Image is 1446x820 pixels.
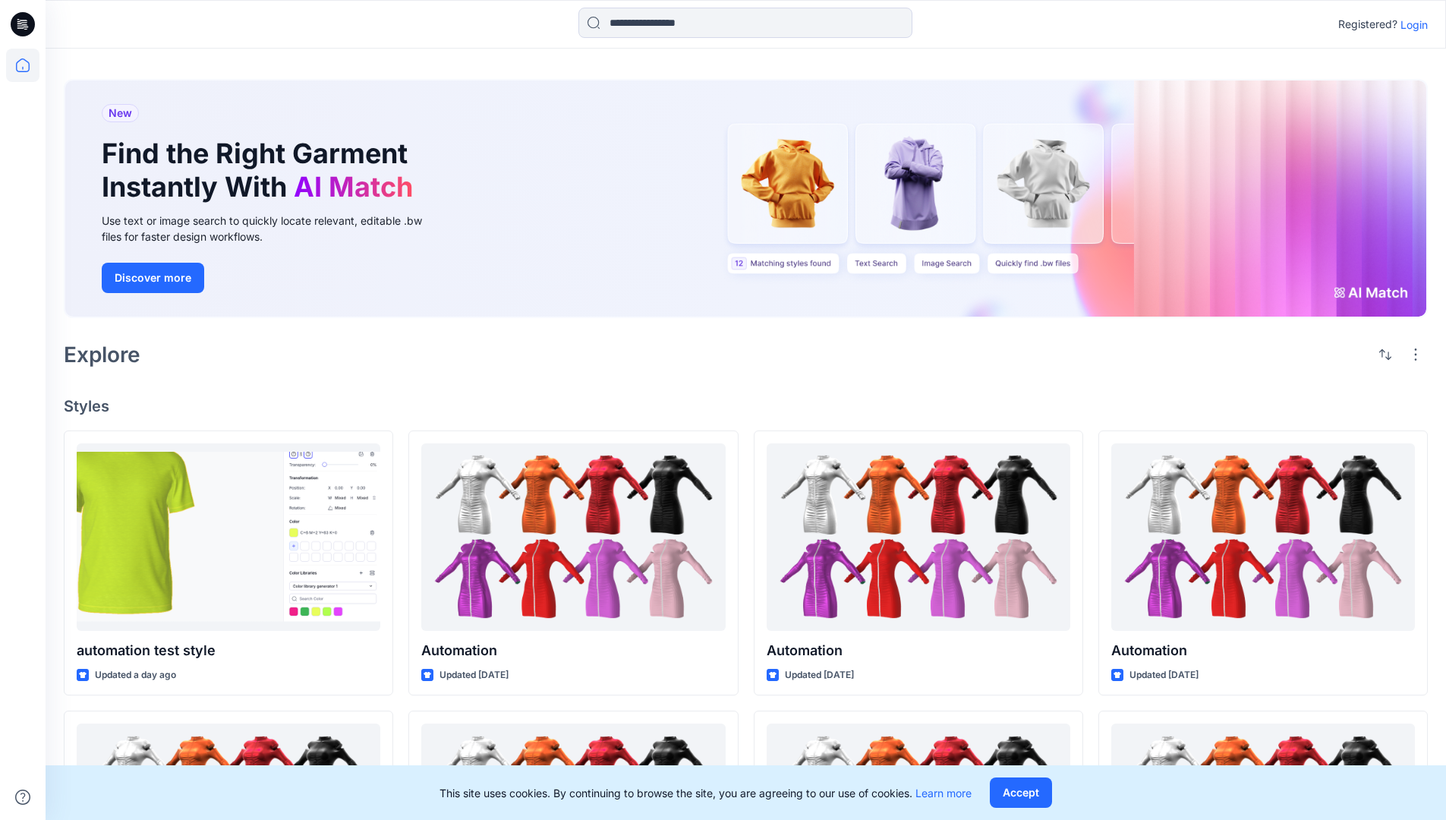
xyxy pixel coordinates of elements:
p: Updated [DATE] [785,667,854,683]
a: Learn more [915,787,972,799]
p: Login [1400,17,1428,33]
h4: Styles [64,397,1428,415]
p: Automation [1111,640,1415,661]
a: Automation [421,443,725,631]
button: Accept [990,777,1052,808]
p: Registered? [1338,15,1397,33]
p: Automation [421,640,725,661]
a: automation test style [77,443,380,631]
p: This site uses cookies. By continuing to browse the site, you are agreeing to our use of cookies. [439,785,972,801]
h2: Explore [64,342,140,367]
div: Use text or image search to quickly locate relevant, editable .bw files for faster design workflows. [102,213,443,244]
p: Updated [DATE] [439,667,509,683]
a: Automation [767,443,1070,631]
a: Automation [1111,443,1415,631]
p: automation test style [77,640,380,661]
h1: Find the Right Garment Instantly With [102,137,421,203]
button: Discover more [102,263,204,293]
p: Updated [DATE] [1129,667,1199,683]
span: New [109,104,132,122]
p: Automation [767,640,1070,661]
span: AI Match [294,170,413,203]
p: Updated a day ago [95,667,176,683]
